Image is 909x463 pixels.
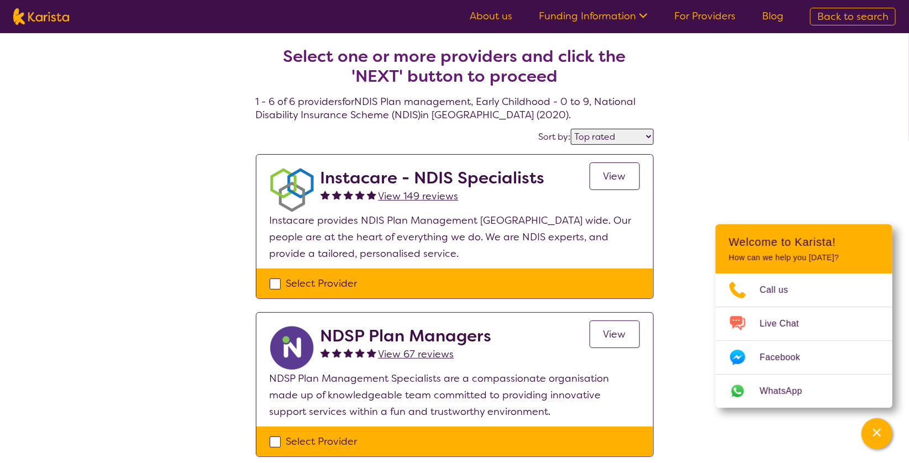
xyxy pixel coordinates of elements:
[729,235,879,249] h2: Welcome to Karista!
[270,168,314,212] img: obkhna0zu27zdd4ubuus.png
[817,10,889,23] span: Back to search
[760,282,802,298] span: Call us
[760,383,816,399] span: WhatsApp
[332,190,341,199] img: fullstar
[320,326,492,346] h2: NDSP Plan Managers
[269,46,640,86] h2: Select one or more providers and click the 'NEXT' button to proceed
[729,253,879,262] p: How can we help you [DATE]?
[270,212,640,262] p: Instacare provides NDIS Plan Management [GEOGRAPHIC_DATA] wide. Our people are at the heart of ev...
[256,20,654,122] h4: 1 - 6 of 6 providers for NDIS Plan management , Early Childhood - 0 to 9 , National Disability In...
[762,9,784,23] a: Blog
[344,190,353,199] img: fullstar
[861,418,892,449] button: Channel Menu
[603,328,626,341] span: View
[379,190,459,203] span: View 149 reviews
[355,190,365,199] img: fullstar
[344,348,353,357] img: fullstar
[379,346,454,362] a: View 67 reviews
[716,375,892,408] a: Web link opens in a new tab.
[760,315,812,332] span: Live Chat
[332,348,341,357] img: fullstar
[379,188,459,204] a: View 149 reviews
[539,131,571,143] label: Sort by:
[379,348,454,361] span: View 67 reviews
[13,8,69,25] img: Karista logo
[716,273,892,408] ul: Choose channel
[367,190,376,199] img: fullstar
[320,190,330,199] img: fullstar
[760,349,813,366] span: Facebook
[716,224,892,408] div: Channel Menu
[270,326,314,370] img: ryxpuxvt8mh1enfatjpo.png
[320,168,545,188] h2: Instacare - NDIS Specialists
[355,348,365,357] img: fullstar
[810,8,896,25] a: Back to search
[367,348,376,357] img: fullstar
[539,9,648,23] a: Funding Information
[270,370,640,420] p: NDSP Plan Management Specialists are a compassionate organisation made up of knowledgeable team c...
[470,9,512,23] a: About us
[590,162,640,190] a: View
[590,320,640,348] a: View
[603,170,626,183] span: View
[674,9,735,23] a: For Providers
[320,348,330,357] img: fullstar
